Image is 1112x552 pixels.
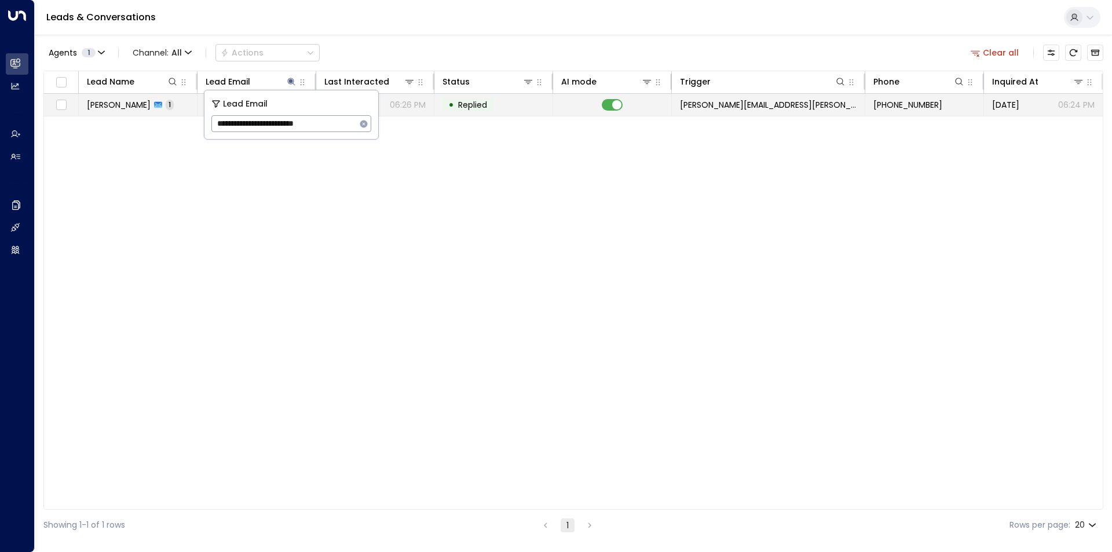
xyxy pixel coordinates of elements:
[1009,519,1070,531] label: Rows per page:
[538,518,597,532] nav: pagination navigation
[87,75,178,89] div: Lead Name
[87,99,151,111] span: Meg Monaghan
[223,97,268,111] span: Lead Email
[206,75,297,89] div: Lead Email
[1087,45,1103,61] button: Archived Leads
[390,99,426,111] p: 06:26 PM
[54,98,68,112] span: Toggle select row
[54,75,68,90] span: Toggle select all
[215,44,320,61] div: Button group with a nested menu
[966,45,1024,61] button: Clear all
[87,75,134,89] div: Lead Name
[324,75,416,89] div: Last Interacted
[561,518,575,532] button: page 1
[82,48,96,57] span: 1
[458,99,487,111] span: Replied
[992,75,1084,89] div: Inquired At
[1075,517,1099,533] div: 20
[324,75,389,89] div: Last Interacted
[43,519,125,531] div: Showing 1-1 of 1 rows
[128,45,196,61] span: Channel:
[171,48,182,57] span: All
[46,10,156,24] a: Leads & Conversations
[680,99,857,111] span: laura.chambers@accessstorage.com
[561,75,597,89] div: AI mode
[128,45,196,61] button: Channel:All
[215,44,320,61] button: Actions
[206,75,250,89] div: Lead Email
[442,75,534,89] div: Status
[448,95,454,115] div: •
[1065,45,1081,61] span: Refresh
[1043,45,1059,61] button: Customize
[680,75,846,89] div: Trigger
[442,75,470,89] div: Status
[49,49,77,57] span: Agents
[680,75,711,89] div: Trigger
[166,100,174,109] span: 1
[43,45,109,61] button: Agents1
[992,99,1019,111] span: Yesterday
[873,75,899,89] div: Phone
[221,47,264,58] div: Actions
[992,75,1038,89] div: Inquired At
[1058,99,1095,111] p: 06:24 PM
[873,75,965,89] div: Phone
[873,99,942,111] span: +447776032317
[561,75,653,89] div: AI mode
